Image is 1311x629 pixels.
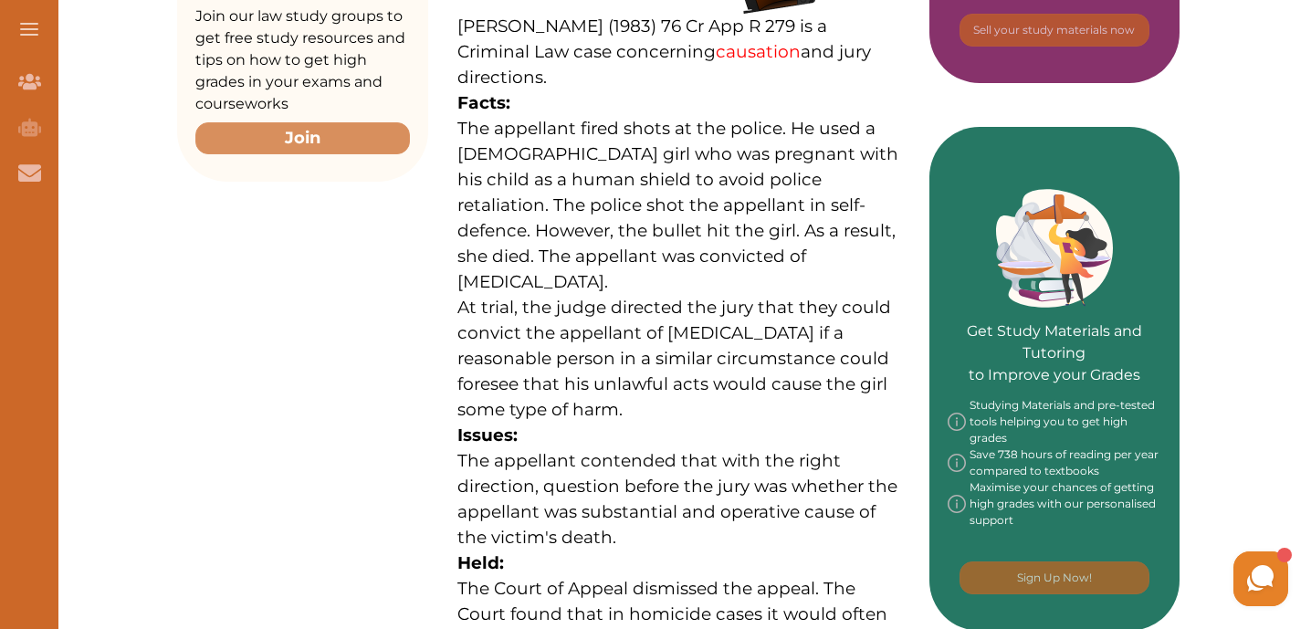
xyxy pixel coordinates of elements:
[716,41,801,62] a: causation
[195,122,410,154] button: Join
[457,118,898,292] span: The appellant fired shots at the police. He used a [DEMOGRAPHIC_DATA] girl who was pregnant with ...
[948,397,1162,446] div: Studying Materials and pre-tested tools helping you to get high grades
[948,479,1162,529] div: Maximise your chances of getting high grades with our personalised support
[457,552,504,573] strong: Held:
[973,22,1135,38] p: Sell your study materials now
[873,547,1293,611] iframe: HelpCrunch
[457,297,891,420] span: At trial, the judge directed the jury that they could convict the appellant of [MEDICAL_DATA] if ...
[948,479,966,529] img: info-img
[457,16,871,88] span: [PERSON_NAME] (1983) 76 Cr App R 279 is a Criminal Law case concerning and jury directions.
[960,14,1149,47] button: [object Object]
[948,446,966,479] img: info-img
[457,450,897,548] span: The appellant contended that with the right direction, question before the jury was whether the a...
[195,5,410,115] p: Join our law study groups to get free study resources and tips on how to get high grades in your ...
[457,425,518,446] strong: Issues:
[948,269,1162,386] p: Get Study Materials and Tutoring to Improve your Grades
[948,446,1162,479] div: Save 738 hours of reading per year compared to textbooks
[457,92,510,113] strong: Facts:
[948,397,966,446] img: info-img
[996,189,1113,308] img: Green card image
